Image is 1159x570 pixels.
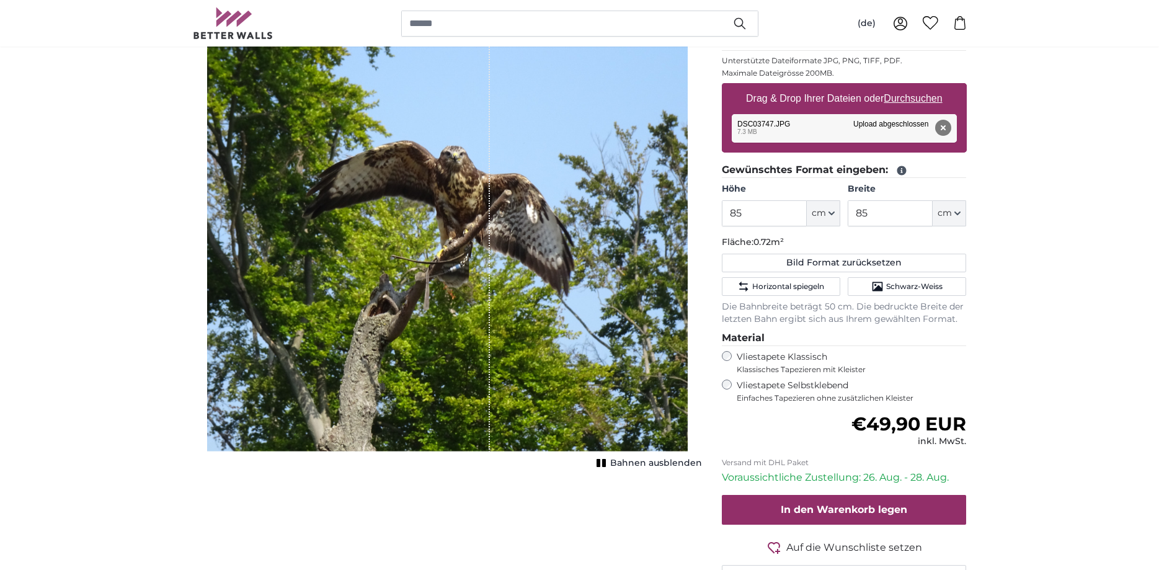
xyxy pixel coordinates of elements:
button: Auf die Wunschliste setzen [722,540,967,555]
p: Die Bahnbreite beträgt 50 cm. Die bedruckte Breite der letzten Bahn ergibt sich aus Ihrem gewählt... [722,301,967,326]
span: 0.72m² [753,236,784,247]
label: Höhe [722,183,840,195]
span: Auf die Wunschliste setzen [786,540,922,555]
u: Durchsuchen [884,93,942,104]
p: Unterstützte Dateiformate JPG, PNG, TIFF, PDF. [722,56,967,66]
button: Bild Format zurücksetzen [722,254,967,272]
p: Maximale Dateigrösse 200MB. [722,68,967,78]
p: Voraussichtliche Zustellung: 26. Aug. - 28. Aug. [722,470,967,485]
span: Einfaches Tapezieren ohne zusätzlichen Kleister [737,393,967,403]
span: Klassisches Tapezieren mit Kleister [737,365,956,375]
span: cm [812,207,826,220]
span: Schwarz-Weiss [886,282,943,292]
p: Versand mit DHL Paket [722,458,967,468]
button: Bahnen ausblenden [593,455,702,472]
p: Fläche: [722,236,967,249]
button: In den Warenkorb legen [722,495,967,525]
span: Horizontal spiegeln [752,282,824,292]
button: Schwarz-Weiss [848,277,966,296]
span: In den Warenkorb legen [781,504,907,515]
span: €49,90 EUR [851,412,966,435]
button: cm [933,200,966,226]
span: cm [938,207,952,220]
label: Drag & Drop Ihrer Dateien oder [741,86,948,111]
span: Bahnen ausblenden [610,457,702,470]
div: inkl. MwSt. [851,435,966,448]
img: Betterwalls [193,7,273,39]
label: Breite [848,183,966,195]
legend: Gewünschtes Format eingeben: [722,163,967,178]
button: Horizontal spiegeln [722,277,840,296]
button: (de) [848,12,886,35]
label: Vliestapete Selbstklebend [737,380,967,403]
label: Vliestapete Klassisch [737,351,956,375]
legend: Material [722,331,967,346]
button: cm [807,200,840,226]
